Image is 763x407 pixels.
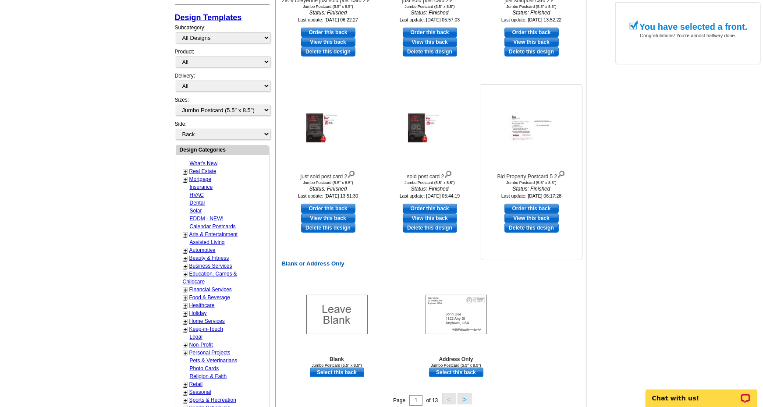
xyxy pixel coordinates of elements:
a: Healthcare [189,302,215,308]
a: View this back [403,213,457,223]
a: Arts & Entertainment [189,231,238,237]
a: EDDM - NEW! [190,216,224,222]
small: Last update: [DATE] 05:44:19 [400,193,460,198]
div: Delivery: [175,72,270,96]
a: + [184,342,187,349]
h1: You have selected a front. [639,22,747,32]
a: + [184,176,187,183]
a: Home Services [189,318,225,324]
a: + [184,318,187,325]
a: use this design [301,28,355,37]
div: Jumbo Postcard (5.5" x 8.5") [483,4,580,9]
img: view design details [444,169,452,178]
a: + [184,397,187,404]
b: Address Only [439,356,473,362]
a: Design Templates [175,13,242,22]
span: Page [393,397,405,403]
a: Assisted Living [190,239,225,245]
small: Last update: [DATE] 06:22:27 [298,17,358,22]
a: + [184,168,187,175]
a: Non-Profit [189,342,213,348]
a: Calendar Postcards [190,223,236,230]
b: Blank [330,356,344,362]
a: + [184,350,187,357]
a: + [184,247,187,254]
a: Real Estate [189,168,216,174]
a: HVAC [190,192,204,198]
i: Status: Finished [382,185,478,193]
a: + [184,255,187,262]
div: Jumbo Postcard (5.5" x 8.5") [408,363,504,368]
a: use this design [310,368,364,377]
button: > [458,393,472,404]
small: Last update: [DATE] 13:51:30 [298,193,358,198]
a: Food & Beverage [189,294,230,301]
i: Status: Finished [382,9,478,17]
div: Product: [175,48,270,72]
a: Beauty & Fitness [189,255,229,261]
img: Blank Template [306,295,368,334]
a: + [184,294,187,301]
img: just sold post card 2 [306,113,350,142]
a: Holiday [189,310,207,316]
span: Congratulations! You're almost halfway done. [640,24,736,38]
div: Jumbo Postcard (5.5" x 8.5") [483,180,580,185]
iframe: LiveChat chat widget [640,379,763,407]
a: Retail [189,381,203,387]
a: + [184,326,187,333]
a: use this design [301,204,355,213]
a: Solar [190,208,202,214]
a: View this back [301,37,355,47]
h2: Blank or Address Only [277,260,588,267]
div: Subcategory: [175,24,270,48]
a: View this back [504,213,559,223]
a: + [184,287,187,294]
a: Delete this design [403,47,457,57]
a: + [184,389,187,396]
a: Mortgage [189,176,212,182]
div: Jumbo Postcard (5.5" x 8.5") [289,363,385,368]
div: Jumbo Postcard (5.5" x 8.5") [280,4,376,9]
div: Jumbo Postcard (5.5" x 8.5") [280,180,376,185]
button: < [442,393,456,404]
div: Side: [175,120,270,141]
img: Bid Property Postcard 5 2 [510,113,554,142]
a: Sports & Recreation [189,397,236,403]
small: Last update: [DATE] 13:52:22 [501,17,562,22]
a: Delete this design [301,47,355,57]
div: Bid Property Postcard 5 2 [483,169,580,180]
div: Jumbo Postcard (5.5" x 8.5") [382,180,478,185]
div: Design Categories [176,145,269,154]
a: Financial Services [189,287,232,293]
a: Insurance [190,184,213,190]
a: View this back [504,37,559,47]
a: use this design [504,204,559,213]
a: Photo Cards [190,365,219,372]
a: + [184,231,187,238]
img: view design details [557,169,565,178]
a: Legal [190,334,202,340]
a: Delete this design [301,223,355,233]
div: sold post card 2 [382,169,478,180]
a: + [184,263,187,270]
i: Status: Finished [280,9,376,17]
a: Automotive [189,247,216,253]
a: Education, Camps & Childcare [183,271,237,285]
small: Last update: [DATE] 05:57:03 [400,17,460,22]
a: + [184,381,187,388]
img: Addresses Only [426,295,487,334]
i: Status: Finished [483,9,580,17]
i: Status: Finished [483,185,580,193]
div: Jumbo Postcard (5.5" x 8.5") [382,4,478,9]
a: Pets & Veterinarians [190,357,238,364]
a: Business Services [189,263,232,269]
a: use this design [403,28,457,37]
img: sold post card 2 [408,113,452,142]
a: What's New [190,160,218,166]
a: Delete this design [504,47,559,57]
a: Delete this design [403,223,457,233]
img: view design details [347,169,355,178]
a: use this design [504,28,559,37]
a: Religion & Faith [190,373,227,379]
